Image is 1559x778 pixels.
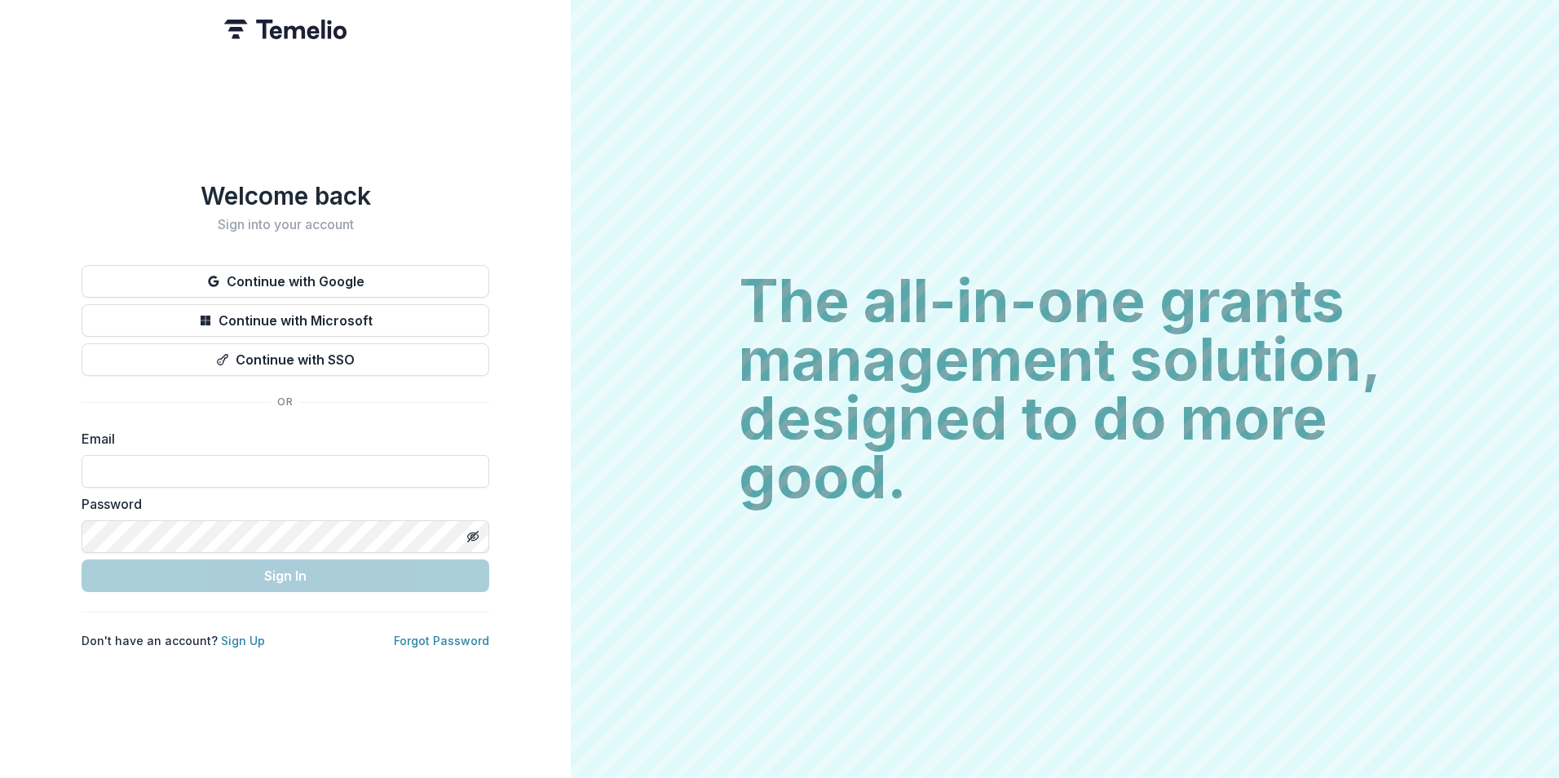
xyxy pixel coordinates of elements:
[82,559,489,592] button: Sign In
[82,181,489,210] h1: Welcome back
[82,632,265,649] p: Don't have an account?
[82,265,489,298] button: Continue with Google
[460,524,486,550] button: Toggle password visibility
[82,304,489,337] button: Continue with Microsoft
[221,634,265,648] a: Sign Up
[82,217,489,232] h2: Sign into your account
[394,634,489,648] a: Forgot Password
[82,343,489,376] button: Continue with SSO
[82,429,479,449] label: Email
[82,494,479,514] label: Password
[224,20,347,39] img: Temelio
